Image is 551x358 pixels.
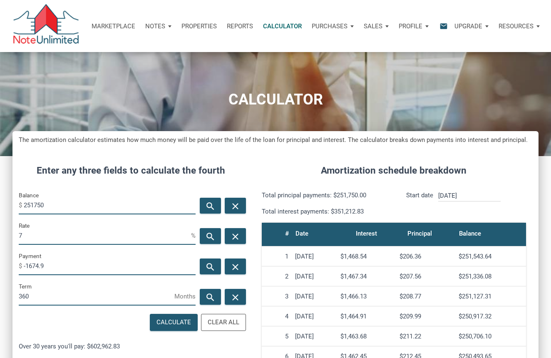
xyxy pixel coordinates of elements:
p: Upgrade [454,22,482,30]
div: Clear All [208,318,239,327]
button: Resources [494,14,545,39]
div: $251,543.64 [459,253,523,260]
p: Over 30 years you'll pay: $602,962.83 [19,341,243,351]
p: Properties [181,22,217,30]
div: $208.77 [400,293,452,300]
i: close [230,231,240,241]
span: % [191,229,196,242]
p: Start date [406,190,433,216]
span: Months [174,290,196,303]
div: 5 [265,333,288,340]
button: Upgrade [449,14,494,39]
i: email [439,21,449,31]
div: $1,467.34 [340,273,393,280]
input: Term [19,287,174,306]
button: search [200,289,221,305]
div: Date [295,228,308,239]
label: Rate [19,221,30,231]
button: close [225,289,246,305]
div: [DATE] [295,293,334,300]
div: Calculate [156,318,191,327]
div: $211.22 [400,333,452,340]
p: Notes [145,22,165,30]
div: [DATE] [295,273,334,280]
button: search [200,228,221,244]
a: Calculator [258,14,307,39]
p: Sales [364,22,382,30]
button: Profile [394,14,434,39]
div: $251,127.31 [459,293,523,300]
div: Principal [407,228,432,239]
i: search [206,261,216,272]
div: $1,466.13 [340,293,393,300]
button: search [200,259,221,274]
i: search [206,292,216,302]
p: Resources [499,22,534,30]
div: 2 [265,273,288,280]
button: close [225,198,246,214]
i: close [230,292,240,302]
button: Reports [222,14,258,39]
div: Balance [459,228,481,239]
label: Balance [19,190,39,200]
div: [DATE] [295,313,334,320]
i: close [230,201,240,211]
p: Calculator [263,22,302,30]
button: Purchases [307,14,359,39]
h4: Amortization schedule breakdown [256,164,532,178]
input: Rate [19,226,191,245]
button: Marketplace [87,14,140,39]
p: Total interest payments: $351,212.83 [262,206,388,216]
div: # [285,228,289,239]
div: 1 [265,253,288,260]
img: NoteUnlimited [12,4,79,48]
div: 3 [265,293,288,300]
input: Payment [24,256,196,275]
div: $1,468.54 [340,253,393,260]
input: Balance [24,196,196,214]
p: Marketplace [92,22,135,30]
button: search [200,198,221,214]
button: close [225,228,246,244]
span: $ [19,259,24,273]
p: Total principal payments: $251,750.00 [262,190,388,200]
a: Properties [176,14,222,39]
div: $250,917.32 [459,313,523,320]
div: $209.99 [400,313,452,320]
div: Interest [356,228,377,239]
i: search [206,231,216,241]
p: Profile [399,22,422,30]
p: Purchases [312,22,347,30]
i: search [206,201,216,211]
div: [DATE] [295,253,334,260]
i: close [230,261,240,272]
p: Reports [227,22,253,30]
div: $207.56 [400,273,452,280]
button: Sales [359,14,394,39]
span: $ [19,199,24,212]
h5: The amortization calculator estimates how much money will be paid over the life of the loan for p... [19,135,532,145]
label: Term [19,281,32,291]
button: email [433,14,449,39]
div: $251,336.08 [459,273,523,280]
button: Calculate [150,314,198,331]
button: Notes [140,14,176,39]
div: $206.36 [400,253,452,260]
h1: CALCULATOR [6,91,545,108]
h4: Enter any three fields to calculate the fourth [19,164,243,178]
div: $1,463.68 [340,333,393,340]
button: Clear All [201,314,246,331]
div: $250,706.10 [459,333,523,340]
label: Payment [19,251,41,261]
button: close [225,259,246,274]
div: $1,464.91 [340,313,393,320]
div: 4 [265,313,288,320]
div: [DATE] [295,333,334,340]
